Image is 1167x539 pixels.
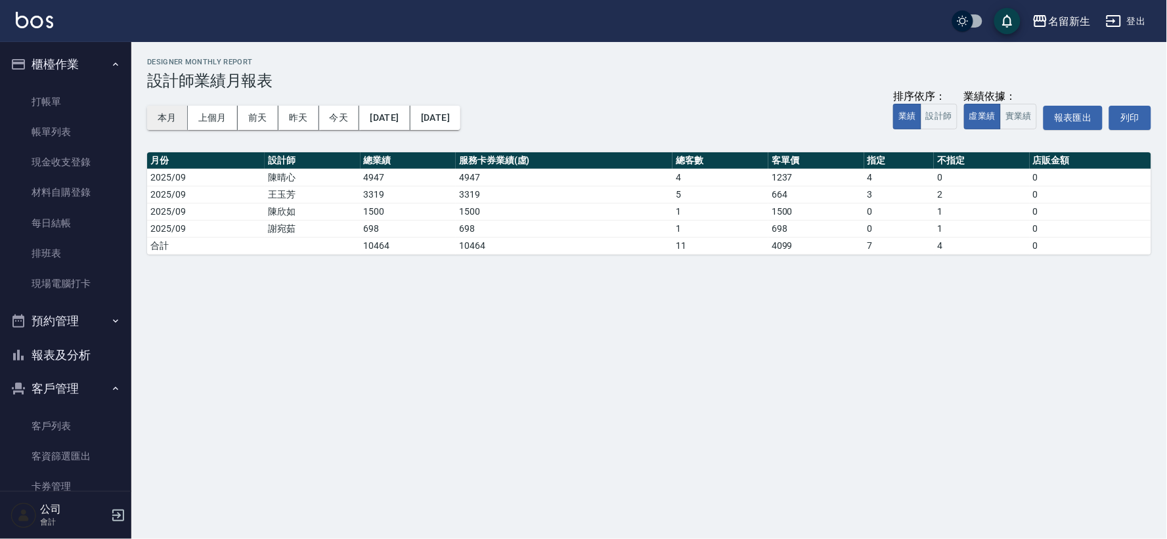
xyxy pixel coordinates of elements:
[147,203,265,220] td: 2025/09
[361,152,456,169] th: 總業績
[864,220,934,237] td: 0
[964,104,1001,129] button: 虛業績
[265,220,361,237] td: 謝宛茹
[5,117,126,147] a: 帳單列表
[672,169,768,186] td: 4
[1048,13,1090,30] div: 名留新生
[768,152,864,169] th: 客單價
[1030,237,1151,254] td: 0
[5,269,126,299] a: 現場電腦打卡
[5,441,126,471] a: 客資篩選匯出
[361,203,456,220] td: 1500
[893,104,921,129] button: 業績
[456,203,672,220] td: 1500
[934,237,1030,254] td: 4
[147,106,188,130] button: 本月
[361,237,456,254] td: 10464
[265,152,361,169] th: 設計師
[147,152,265,169] th: 月份
[5,471,126,502] a: 卡券管理
[5,304,126,338] button: 預約管理
[768,169,864,186] td: 1237
[864,152,934,169] th: 指定
[147,186,265,203] td: 2025/09
[672,186,768,203] td: 5
[1101,9,1151,33] button: 登出
[456,152,672,169] th: 服務卡券業績(虛)
[456,169,672,186] td: 4947
[265,203,361,220] td: 陳欣如
[238,106,278,130] button: 前天
[361,220,456,237] td: 698
[864,237,934,254] td: 7
[1044,106,1103,130] button: 報表匯出
[147,152,1151,255] table: a dense table
[864,186,934,203] td: 3
[768,220,864,237] td: 698
[934,169,1030,186] td: 0
[1030,186,1151,203] td: 0
[16,12,53,28] img: Logo
[864,169,934,186] td: 4
[359,106,410,130] button: [DATE]
[768,186,864,203] td: 664
[921,104,958,129] button: 設計師
[40,503,107,516] h5: 公司
[278,106,319,130] button: 昨天
[40,516,107,528] p: 會計
[5,47,126,81] button: 櫃檯作業
[5,147,126,177] a: 現金收支登錄
[147,72,1151,90] h3: 設計師業績月報表
[964,90,1037,104] div: 業績依據：
[1027,8,1095,35] button: 名留新生
[361,186,456,203] td: 3319
[1109,106,1151,130] button: 列印
[147,169,265,186] td: 2025/09
[147,237,265,254] td: 合計
[11,502,37,528] img: Person
[934,152,1030,169] th: 不指定
[934,203,1030,220] td: 1
[994,8,1021,34] button: save
[934,186,1030,203] td: 2
[1030,220,1151,237] td: 0
[147,58,1151,66] h2: Designer Monthly Report
[672,152,768,169] th: 總客數
[410,106,460,130] button: [DATE]
[319,106,360,130] button: 今天
[5,177,126,207] a: 材料自購登錄
[265,169,361,186] td: 陳晴心
[5,238,126,269] a: 排班表
[1030,152,1151,169] th: 店販金額
[864,203,934,220] td: 0
[893,90,958,104] div: 排序依序：
[147,220,265,237] td: 2025/09
[5,338,126,372] button: 報表及分析
[5,411,126,441] a: 客戶列表
[265,186,361,203] td: 王玉芳
[934,220,1030,237] td: 1
[1030,203,1151,220] td: 0
[768,237,864,254] td: 4099
[672,237,768,254] td: 11
[672,220,768,237] td: 1
[5,208,126,238] a: 每日結帳
[5,372,126,406] button: 客戶管理
[361,169,456,186] td: 4947
[456,237,672,254] td: 10464
[456,220,672,237] td: 698
[1030,169,1151,186] td: 0
[188,106,238,130] button: 上個月
[768,203,864,220] td: 1500
[5,87,126,117] a: 打帳單
[456,186,672,203] td: 3319
[672,203,768,220] td: 1
[1000,104,1037,129] button: 實業績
